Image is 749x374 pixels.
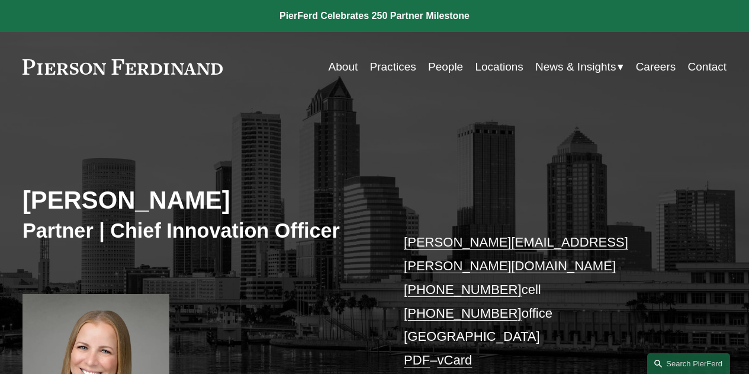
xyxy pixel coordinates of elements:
a: Locations [475,56,523,78]
a: folder dropdown [535,56,623,78]
p: cell office [GEOGRAPHIC_DATA] – [404,231,697,372]
h2: [PERSON_NAME] [22,186,375,216]
a: [PHONE_NUMBER] [404,306,522,321]
a: Careers [636,56,676,78]
h3: Partner | Chief Innovation Officer [22,218,375,243]
a: PDF [404,353,430,367]
span: News & Insights [535,57,616,77]
a: Search this site [647,353,730,374]
a: Contact [688,56,727,78]
a: vCard [437,353,472,367]
a: [PHONE_NUMBER] [404,282,522,297]
a: [PERSON_NAME][EMAIL_ADDRESS][PERSON_NAME][DOMAIN_NAME] [404,235,628,273]
a: Practices [370,56,416,78]
a: About [329,56,358,78]
a: People [428,56,463,78]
